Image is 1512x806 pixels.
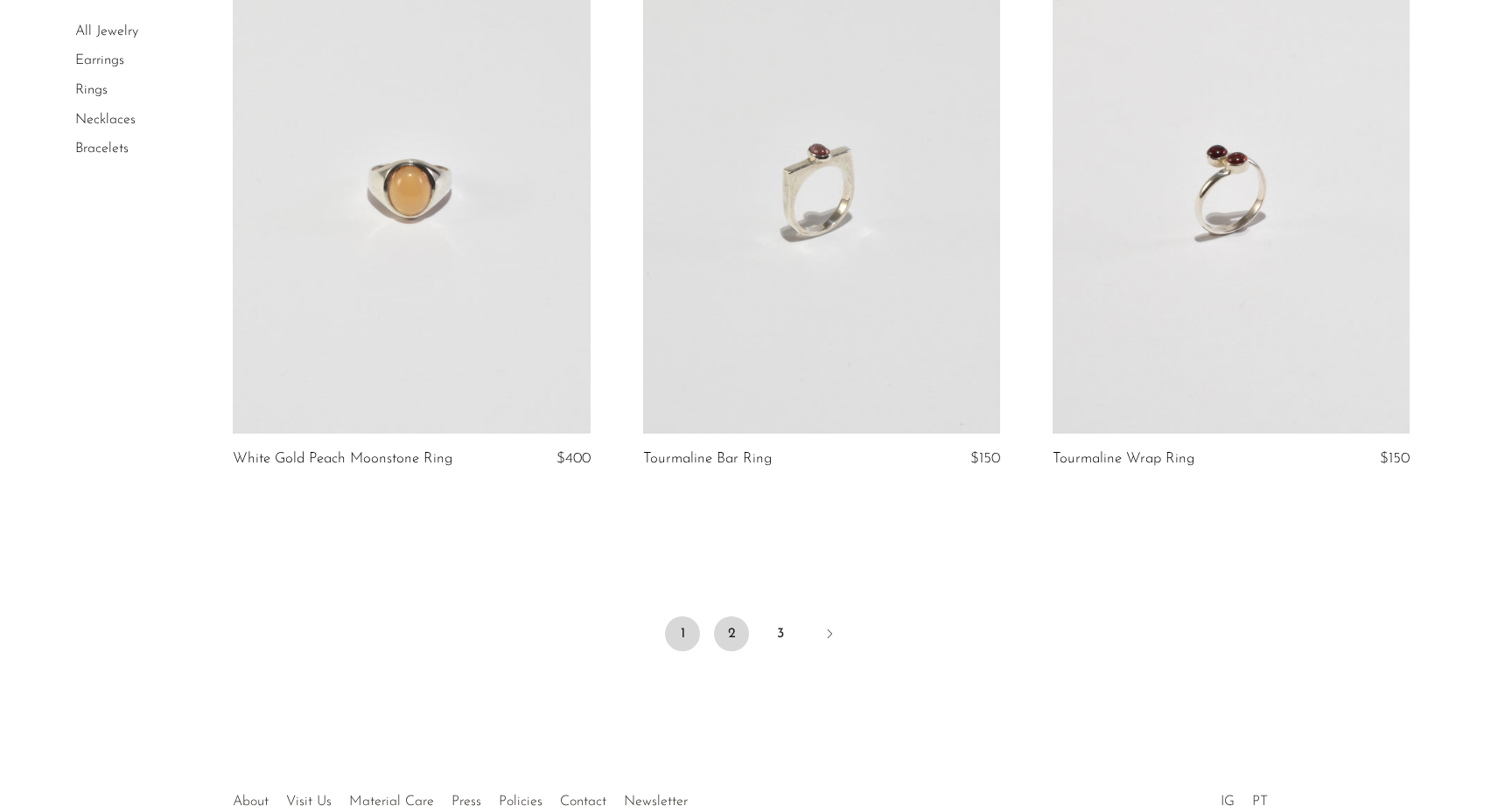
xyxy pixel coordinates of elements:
a: Earrings [75,54,124,68]
span: 1 [665,616,700,651]
a: Bracelets [75,142,129,156]
a: Tourmaline Bar Ring [643,451,772,467]
a: 3 [763,616,798,651]
a: All Jewelry [75,24,138,38]
span: $150 [970,451,1000,466]
span: $400 [556,451,591,466]
span: $150 [1380,451,1410,466]
a: Next [812,616,847,655]
a: Necklaces [75,113,136,127]
a: Rings [75,83,108,97]
a: 2 [714,616,749,651]
a: Tourmaline Wrap Ring [1053,451,1194,467]
a: White Gold Peach Moonstone Ring [233,451,452,467]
